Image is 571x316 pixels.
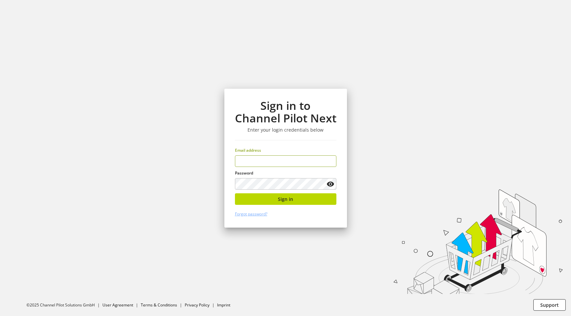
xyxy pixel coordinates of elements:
[235,99,336,125] h1: Sign in to Channel Pilot Next
[185,302,209,308] a: Privacy Policy
[235,147,261,153] span: Email address
[217,302,230,308] a: Imprint
[235,193,336,205] button: Sign in
[235,127,336,133] h3: Enter your login credentials below
[102,302,133,308] a: User Agreement
[141,302,177,308] a: Terms & Conditions
[235,211,267,217] a: Forgot password?
[540,301,559,308] span: Support
[533,299,566,311] button: Support
[26,302,102,308] li: ©2025 Channel Pilot Solutions GmbH
[235,170,253,176] span: Password
[325,157,333,165] keeper-lock: Open Keeper Popup
[278,196,293,203] span: Sign in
